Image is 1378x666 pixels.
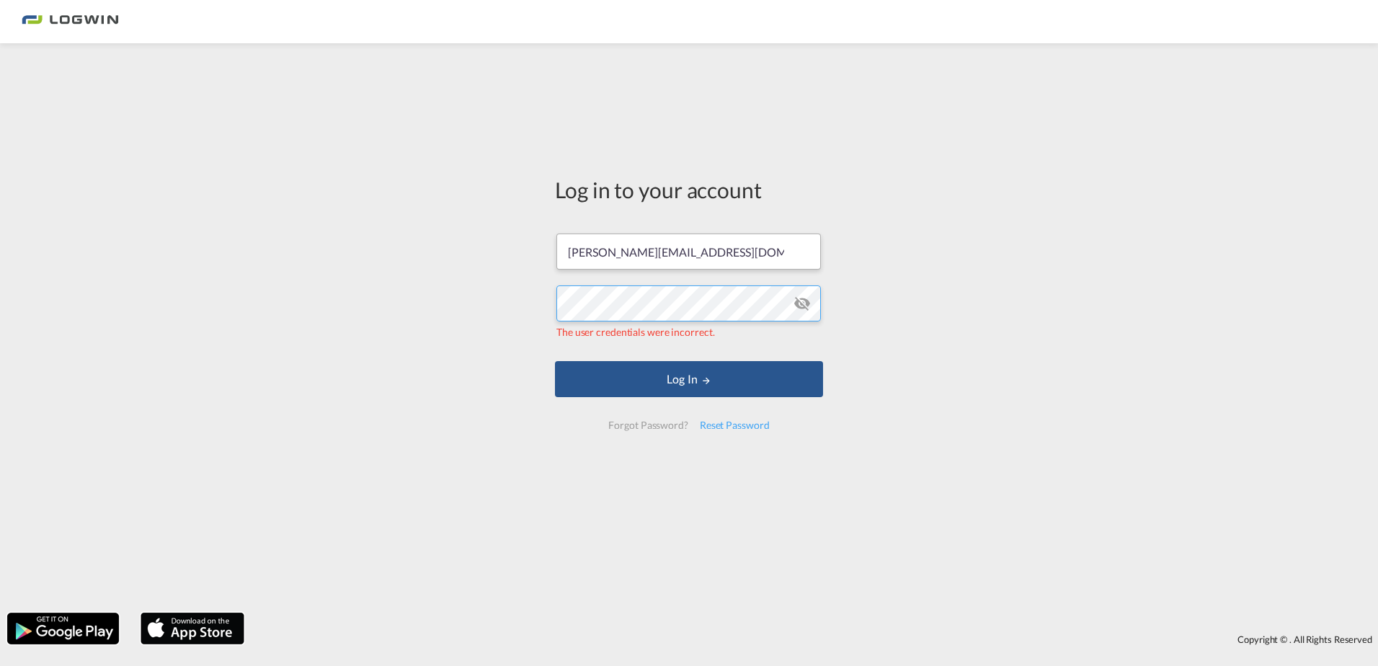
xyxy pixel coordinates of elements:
[252,627,1378,652] div: Copyright © . All Rights Reserved
[556,234,821,270] input: Enter email/phone number
[556,326,714,338] span: The user credentials were incorrect.
[603,412,693,438] div: Forgot Password?
[6,611,120,646] img: google.png
[794,295,811,312] md-icon: icon-eye-off
[555,361,823,397] button: LOGIN
[694,412,775,438] div: Reset Password
[555,174,823,205] div: Log in to your account
[22,6,119,38] img: bc73a0e0d8c111efacd525e4c8ad7d32.png
[139,611,246,646] img: apple.png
